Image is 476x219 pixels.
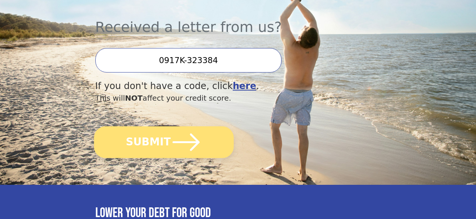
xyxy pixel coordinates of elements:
[94,126,233,158] button: SUBMIT
[95,93,338,104] div: This will affect your credit score.
[95,4,338,38] div: Received a letter from us?
[125,94,143,103] span: NOT
[95,79,338,93] div: If you don't have a code, click .
[95,48,282,72] input: Enter your Offer Code:
[233,80,256,91] a: here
